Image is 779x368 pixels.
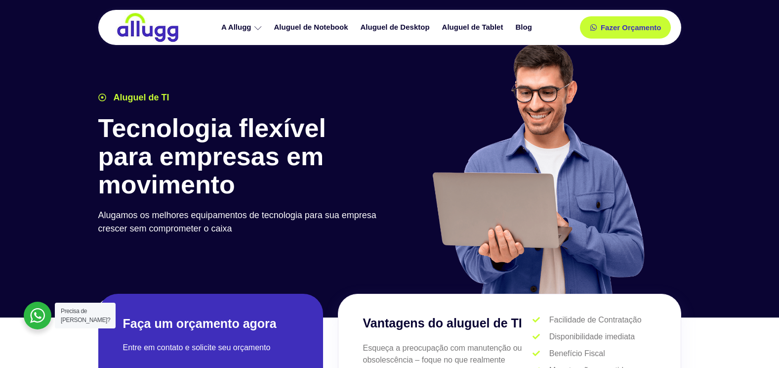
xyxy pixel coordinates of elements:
[116,12,180,43] img: locação de TI é Allugg
[547,331,635,343] span: Disponibilidade imediata
[123,342,298,354] p: Entre em contato e solicite seu orçamento
[98,209,385,235] p: Alugamos os melhores equipamentos de tecnologia para sua empresa crescer sem comprometer o caixa
[510,19,539,36] a: Blog
[123,316,298,332] h2: Faça um orçamento agora
[547,348,605,360] span: Benefício Fiscal
[269,19,356,36] a: Aluguel de Notebook
[437,19,511,36] a: Aluguel de Tablet
[730,321,779,368] iframe: Chat Widget
[356,19,437,36] a: Aluguel de Desktop
[61,308,110,323] span: Precisa de [PERSON_NAME]?
[429,42,647,294] img: aluguel de ti para startups
[547,314,642,326] span: Facilidade de Contratação
[580,16,671,39] a: Fazer Orçamento
[363,314,533,333] h3: Vantagens do aluguel de TI
[98,114,385,199] h1: Tecnologia flexível para empresas em movimento
[216,19,269,36] a: A Allugg
[601,24,661,31] span: Fazer Orçamento
[111,91,169,104] span: Aluguel de TI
